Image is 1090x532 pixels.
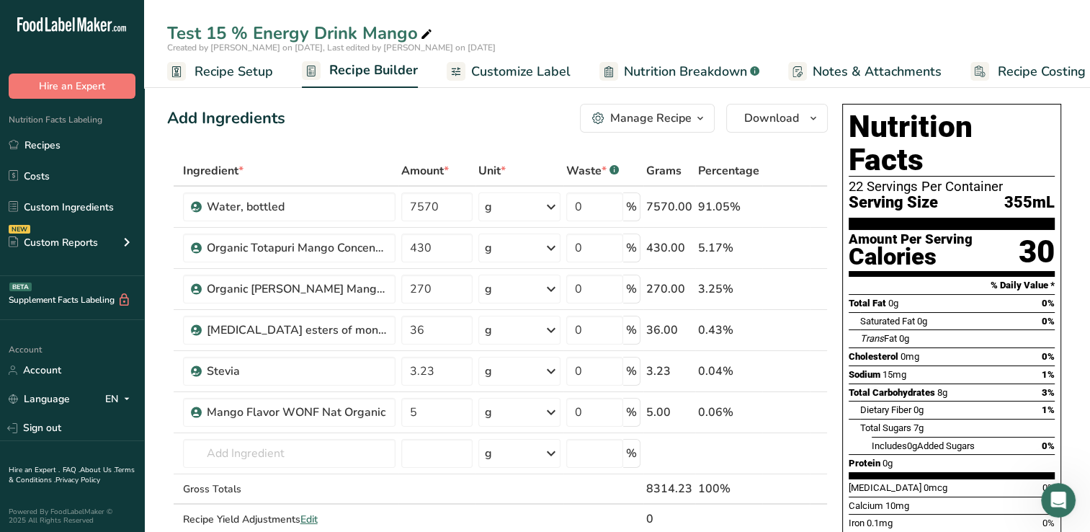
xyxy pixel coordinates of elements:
div: [MEDICAL_DATA] esters of mono- and diglycerides of fatty acids (E472c) [207,322,387,339]
div: Amount Per Serving [849,233,973,247]
div: Manage Recipe [610,110,692,127]
div: BETA [9,283,32,291]
span: 1% [1042,404,1055,415]
span: 3% [1042,387,1055,398]
span: Customize Label [471,62,571,81]
div: 0.06% [698,404,759,421]
button: Hire an Expert [9,74,135,99]
div: Organic [PERSON_NAME] Mango Puree [207,280,387,298]
span: Total Sugars [860,422,911,433]
span: Cholesterol [849,351,898,362]
div: 36.00 [646,322,692,339]
div: 22 Servings Per Container [849,179,1055,194]
div: Custom Reports [9,235,98,250]
span: Saturated Fat [860,316,915,327]
span: Recipe Setup [195,62,273,81]
span: Recipe Builder [329,61,418,80]
span: Calcium [849,500,883,511]
span: 0.1mg [867,518,893,528]
div: g [485,445,492,462]
span: Unit [478,162,506,179]
div: Recipe Yield Adjustments [183,512,396,527]
span: 0% [1042,518,1055,528]
div: g [485,239,492,257]
a: FAQ . [63,465,80,475]
span: Created by [PERSON_NAME] on [DATE], Last edited by [PERSON_NAME] on [DATE] [167,42,496,53]
span: 0g [888,298,898,309]
a: About Us . [80,465,115,475]
div: g [485,404,492,421]
span: Download [744,110,799,127]
a: Language [9,386,70,412]
div: 3.25% [698,280,759,298]
span: 0% [1042,316,1055,327]
span: 0g [883,458,893,469]
span: Nutrition Breakdown [624,62,747,81]
div: 91.05% [698,198,759,216]
div: 30 [1019,233,1055,271]
a: Recipe Costing [970,56,1086,88]
span: Percentage [698,162,759,179]
div: 0.04% [698,363,759,380]
span: 0g [913,404,924,415]
div: g [485,280,492,298]
span: Total Carbohydrates [849,387,935,398]
span: Fat [860,333,897,344]
a: Recipe Setup [167,56,273,88]
a: Privacy Policy [55,475,100,485]
div: 7570.00 [646,198,692,216]
span: Iron [849,518,865,528]
span: 0% [1042,298,1055,309]
div: Calories [849,247,973,267]
div: g [485,363,492,380]
a: Customize Label [447,56,571,88]
div: 270.00 [646,280,692,298]
a: Hire an Expert . [9,465,60,475]
div: Test 15 % Energy Drink Mango [167,20,435,46]
div: Stevia [207,363,387,380]
div: g [485,198,492,216]
span: Protein [849,458,880,469]
div: Powered By FoodLabelMaker © 2025 All Rights Reserved [9,507,135,525]
div: 0.43% [698,322,759,339]
span: 10mg [885,500,909,511]
span: Sodium [849,369,880,380]
span: Notes & Attachments [813,62,942,81]
button: Download [726,104,828,133]
i: Trans [860,333,884,344]
span: 0mg [901,351,919,362]
span: 1% [1042,369,1055,380]
div: Waste [566,162,619,179]
span: Ingredient [183,162,244,179]
span: Serving Size [849,194,938,212]
div: 3.23 [646,363,692,380]
button: Manage Recipe [580,104,715,133]
div: Gross Totals [183,482,396,497]
div: 5.17% [698,239,759,257]
span: Edit [300,513,318,526]
div: 0 [646,510,692,528]
a: Notes & Attachments [788,56,942,88]
span: 0g [907,440,917,451]
span: Includes Added Sugars [872,440,975,451]
div: NEW [9,225,30,234]
input: Add Ingredient [183,439,396,468]
div: g [485,322,492,339]
div: 8314.23 [646,480,692,497]
a: Terms & Conditions . [9,465,135,485]
span: [MEDICAL_DATA] [849,482,921,493]
span: 0% [1042,440,1055,451]
div: 5.00 [646,404,692,421]
span: Total Fat [849,298,886,309]
span: Grams [646,162,682,179]
span: 355mL [1004,194,1055,212]
div: Mango Flavor WONF Nat Organic [207,404,387,421]
span: 15mg [883,369,906,380]
a: Nutrition Breakdown [599,56,759,88]
span: Recipe Costing [998,62,1086,81]
a: Recipe Builder [302,54,418,89]
span: 8g [937,387,947,398]
div: Organic Totapuri Mango Concentrate [207,239,387,257]
span: 7g [913,422,924,433]
iframe: Intercom live chat [1041,483,1076,518]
